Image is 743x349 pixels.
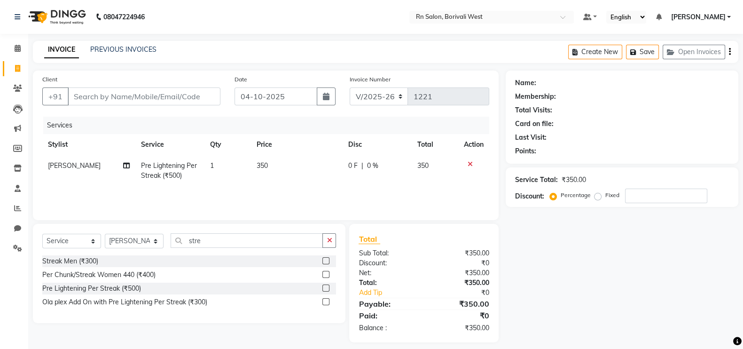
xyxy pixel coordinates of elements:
[458,134,489,155] th: Action
[424,323,496,333] div: ₹350.00
[44,41,79,58] a: INVOICE
[352,278,424,288] div: Total:
[515,105,552,115] div: Total Visits:
[348,161,358,171] span: 0 F
[424,310,496,321] div: ₹0
[515,119,554,129] div: Card on file:
[352,288,436,298] a: Add Tip
[90,45,156,54] a: PREVIOUS INVOICES
[42,284,141,293] div: Pre Lightening Per Streak (₹500)
[361,161,363,171] span: |
[626,45,659,59] button: Save
[515,92,556,102] div: Membership:
[663,45,725,59] button: Open Invoices
[515,146,536,156] div: Points:
[24,4,88,30] img: logo
[141,161,197,180] span: Pre Lightening Per Streak (₹500)
[515,175,558,185] div: Service Total:
[42,87,69,105] button: +91
[235,75,247,84] label: Date
[204,134,250,155] th: Qty
[562,175,586,185] div: ₹350.00
[42,134,135,155] th: Stylist
[424,298,496,309] div: ₹350.00
[42,75,57,84] label: Client
[515,78,536,88] div: Name:
[367,161,378,171] span: 0 %
[352,298,424,309] div: Payable:
[42,256,98,266] div: Streak Men (₹300)
[43,117,496,134] div: Services
[68,87,220,105] input: Search by Name/Mobile/Email/Code
[352,323,424,333] div: Balance :
[251,134,343,155] th: Price
[417,161,429,170] span: 350
[424,268,496,278] div: ₹350.00
[561,191,591,199] label: Percentage
[436,288,496,298] div: ₹0
[424,278,496,288] div: ₹350.00
[135,134,204,155] th: Service
[350,75,391,84] label: Invoice Number
[171,233,323,248] input: Search or Scan
[48,161,101,170] span: [PERSON_NAME]
[605,191,619,199] label: Fixed
[515,133,547,143] div: Last Visit:
[42,297,207,307] div: Ola plex Add On with Pre Lightening Per Streak (₹300)
[257,161,268,170] span: 350
[352,310,424,321] div: Paid:
[343,134,412,155] th: Disc
[352,268,424,278] div: Net:
[424,258,496,268] div: ₹0
[42,270,156,280] div: Per Chunk/Streak Women 440 (₹400)
[103,4,145,30] b: 08047224946
[352,248,424,258] div: Sub Total:
[568,45,622,59] button: Create New
[412,134,458,155] th: Total
[359,234,380,244] span: Total
[671,12,725,22] span: [PERSON_NAME]
[210,161,214,170] span: 1
[424,248,496,258] div: ₹350.00
[515,191,544,201] div: Discount:
[352,258,424,268] div: Discount:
